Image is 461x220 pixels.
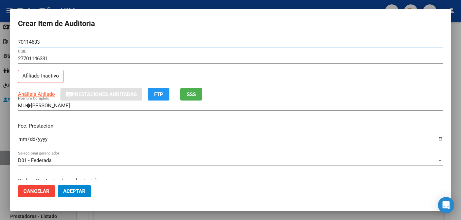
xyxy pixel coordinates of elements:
span: Prestaciones Auditadas [72,91,137,97]
span: FTP [154,91,163,97]
button: FTP [148,88,169,101]
h2: Crear Item de Auditoria [18,17,443,30]
span: SSS [187,91,196,97]
span: Aceptar [63,188,86,194]
button: Cancelar [18,185,55,197]
p: Código Prestación (no obligatorio) [18,177,443,185]
button: SSS [180,88,202,101]
button: Aceptar [58,185,91,197]
button: Prestaciones Auditadas [60,88,142,101]
span: Cancelar [23,188,50,194]
span: D01 - Federada [18,157,52,163]
p: Afiliado Inactivo [18,70,63,83]
p: Fec. Prestación [18,122,443,130]
span: Análisis Afiliado [18,91,55,97]
div: Open Intercom Messenger [438,197,454,213]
